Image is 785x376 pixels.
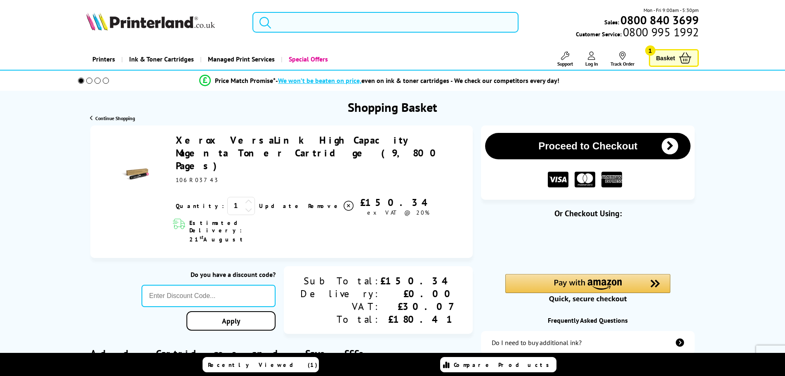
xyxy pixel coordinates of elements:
a: additional-ink [481,331,695,354]
div: £150.34 [380,274,456,287]
a: Track Order [611,52,634,67]
a: Managed Print Services [200,49,281,70]
img: Printerland Logo [86,12,215,31]
a: Ink & Toner Cartridges [121,49,200,70]
div: Do I need to buy additional ink? [492,338,582,347]
a: Update [259,202,302,210]
span: Sales: [604,18,619,26]
span: Recently Viewed (1) [208,361,318,369]
a: Continue Shopping [90,115,135,121]
span: 1 [645,45,655,56]
li: modal_Promise [67,73,693,88]
img: MASTER CARD [575,172,595,188]
span: Price Match Promise* [215,76,276,85]
button: Proceed to Checkout [485,133,691,159]
sup: st [200,234,203,240]
h1: Shopping Basket [348,99,437,115]
a: Apply [186,311,276,331]
div: Or Checkout Using: [481,208,695,219]
a: Special Offers [281,49,334,70]
img: VISA [548,172,568,188]
iframe: PayPal [505,232,670,251]
span: Support [557,61,573,67]
div: VAT: [300,300,380,313]
div: Total: [300,313,380,326]
div: Delivery: [300,287,380,300]
span: 0800 995 1992 [622,28,699,36]
span: ex VAT @ 20% [367,209,429,216]
span: Remove [308,202,341,210]
span: Quantity: [176,202,224,210]
span: Basket [656,52,675,64]
span: Log In [585,61,598,67]
input: Enter Discount Code... [141,285,276,307]
a: Support [557,52,573,67]
a: 0800 840 3699 [619,16,699,24]
div: Amazon Pay - Use your Amazon account [505,274,670,303]
a: Xerox VersaLink High Capacity Magenta Toner Cartridge (9,800 Pages) [176,134,442,172]
img: American Express [601,172,622,188]
div: £30.07 [380,300,456,313]
span: Compare Products [454,361,554,369]
a: Recently Viewed (1) [203,357,319,372]
div: £150.34 [355,196,441,209]
span: Continue Shopping [95,115,135,121]
a: Basket 1 [649,49,699,67]
div: Frequently Asked Questions [481,316,695,324]
a: Delete item from your basket [308,200,355,212]
span: Mon - Fri 9:00am - 5:30pm [644,6,699,14]
a: Printers [86,49,121,70]
span: Estimated Delivery: 21 August [189,219,291,243]
div: £180.41 [380,313,456,326]
div: £0.00 [380,287,456,300]
span: Ink & Toner Cartridges [129,49,194,70]
div: Do you have a discount code? [141,270,276,279]
a: Compare Products [440,357,556,372]
img: Xerox VersaLink High Capacity Magenta Toner Cartridge (9,800 Pages) [120,160,149,189]
span: We won’t be beaten on price, [278,76,361,85]
div: Sub Total: [300,274,380,287]
span: Customer Service: [576,28,699,38]
a: Log In [585,52,598,67]
b: 0800 840 3699 [620,12,699,28]
a: Printerland Logo [86,12,243,32]
div: - even on ink & toner cartridges - We check our competitors every day! [276,76,559,85]
span: 106R03743 [176,176,219,184]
